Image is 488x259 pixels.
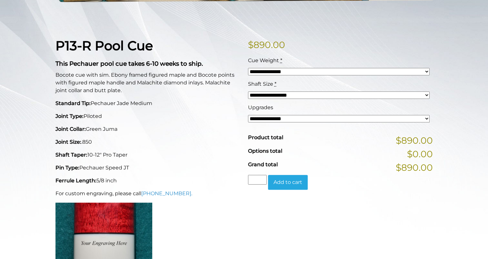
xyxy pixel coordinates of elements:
span: Cue Weight [248,57,279,63]
strong: Joint Collar: [55,126,86,132]
p: 5/8 inch [55,177,240,185]
p: For custom engraving, please call [55,190,240,197]
strong: Joint Size: [55,139,81,145]
input: Product quantity [248,175,267,185]
span: $ [248,39,254,50]
span: Options total [248,148,282,154]
p: Bocote cue with sim. Ebony framed figured maple and Bocote points with figured maple handle and M... [55,71,240,94]
p: Pechauer Jade Medium [55,100,240,107]
p: Piloted [55,112,240,120]
span: Shaft Size [248,81,273,87]
strong: Pin Type: [55,165,79,171]
p: Green Juma [55,125,240,133]
span: $890.00 [396,134,433,147]
span: $0.00 [407,147,433,161]
strong: Shaft Taper: [55,152,87,158]
strong: P13-R Pool Cue [55,38,153,53]
p: Pechauer Speed JT [55,164,240,172]
abbr: required [274,81,276,87]
strong: Standard Tip: [55,100,91,106]
bdi: 890.00 [248,39,285,50]
strong: Joint Type: [55,113,84,119]
abbr: required [280,57,282,63]
p: 10-12" Pro Taper [55,151,240,159]
span: Product total [248,134,283,140]
strong: Ferrule Length: [55,177,96,184]
button: Add to cart [268,175,308,190]
p: .850 [55,138,240,146]
span: Upgrades [248,104,273,110]
span: Grand total [248,161,278,168]
strong: This Pechauer pool cue takes 6-10 weeks to ship. [55,60,203,67]
span: $890.00 [396,161,433,174]
a: [PHONE_NUMBER]. [141,190,192,197]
